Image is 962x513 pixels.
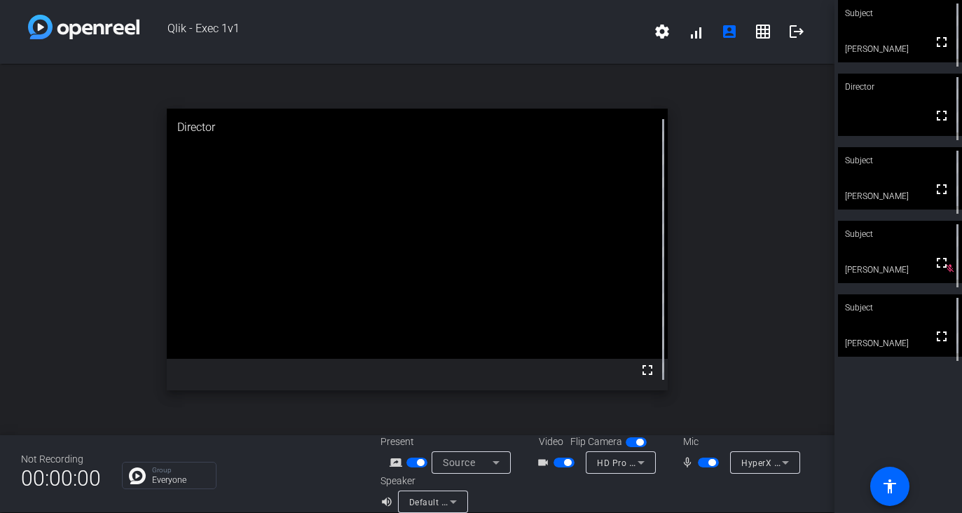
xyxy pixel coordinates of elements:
mat-icon: grid_on [755,23,771,40]
div: Mic [669,435,809,449]
div: Subject [838,294,962,321]
p: Everyone [152,476,209,484]
span: Qlik - Exec 1v1 [139,15,645,48]
span: HD Pro Webcam C920 (046d:08e5) [597,457,741,468]
mat-icon: fullscreen [933,254,950,271]
mat-icon: videocam_outline [537,454,554,471]
mat-icon: mic_none [681,454,698,471]
span: Default - MacBook Air Speakers (Built-in) [409,496,575,507]
mat-icon: fullscreen [639,362,656,378]
div: Speaker [380,474,465,488]
mat-icon: fullscreen [933,328,950,345]
span: Flip Camera [570,435,622,449]
div: Subject [838,147,962,174]
mat-icon: account_box [721,23,738,40]
mat-icon: settings [654,23,671,40]
img: Chat Icon [129,467,146,484]
div: Present [380,435,521,449]
span: Video [539,435,563,449]
img: white-gradient.svg [28,15,139,39]
mat-icon: volume_up [380,493,397,510]
mat-icon: fullscreen [933,107,950,124]
div: Director [167,109,668,146]
mat-icon: fullscreen [933,34,950,50]
mat-icon: fullscreen [933,181,950,198]
div: Director [838,74,962,100]
p: Group [152,467,209,474]
span: Source [443,457,475,468]
span: 00:00:00 [21,461,101,495]
div: Not Recording [21,452,101,467]
span: HyperX QuadCast S (0951:171d) [741,457,876,468]
mat-icon: logout [788,23,805,40]
mat-icon: screen_share_outline [390,454,406,471]
mat-icon: accessibility [881,478,898,495]
div: Subject [838,221,962,247]
button: signal_cellular_alt [679,15,713,48]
